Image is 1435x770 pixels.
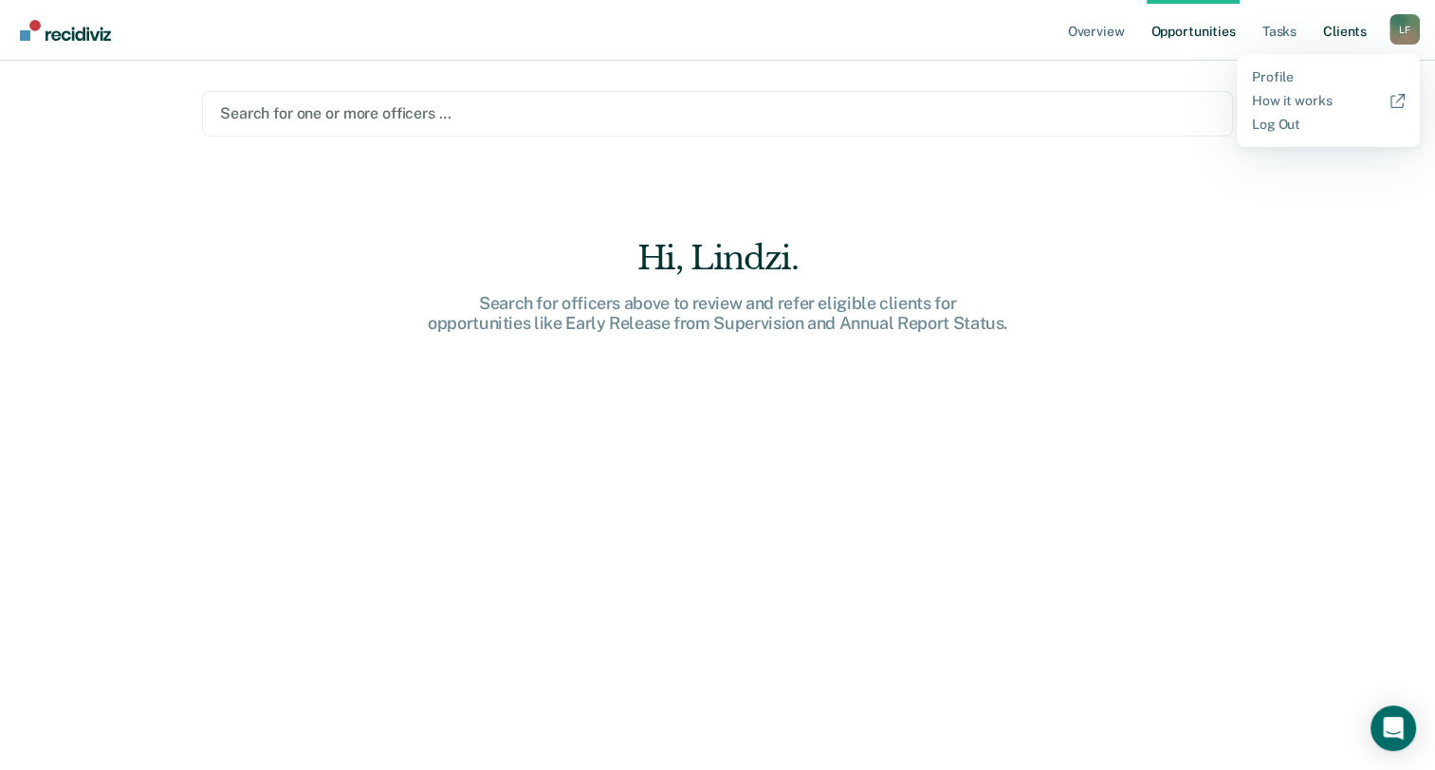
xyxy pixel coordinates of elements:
div: Search for officers above to review and refer eligible clients for opportunities like Early Relea... [414,293,1021,334]
a: Log Out [1252,117,1405,133]
div: L F [1389,14,1420,45]
a: How it works [1252,93,1405,109]
a: Profile [1252,69,1405,85]
button: Profile dropdown button [1389,14,1420,45]
img: Recidiviz [20,20,111,41]
div: Hi, Lindzi. [414,239,1021,278]
div: Open Intercom Messenger [1371,706,1416,751]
